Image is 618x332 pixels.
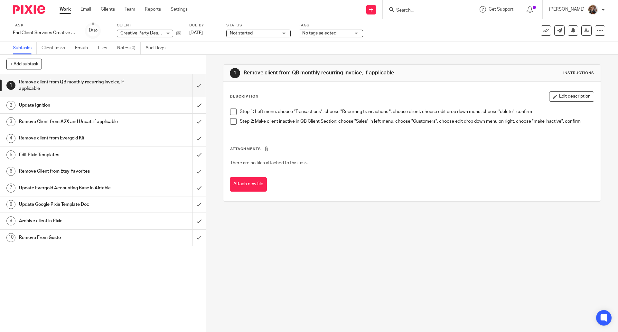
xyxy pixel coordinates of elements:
img: Pixie [13,5,45,14]
div: 1 [6,81,15,90]
a: Client tasks [42,42,70,54]
div: 7 [6,184,15,193]
label: Status [226,23,291,28]
div: 4 [6,134,15,143]
h1: Remove client from Evergold Kit [19,133,130,143]
span: Attachments [230,147,261,151]
label: Tags [299,23,363,28]
p: Step 2: Make client inactive in QB Client Section; choose "Sales" in left menu, choose "Customers... [240,118,594,125]
span: Not started [230,31,253,35]
a: Audit logs [145,42,170,54]
h1: Update Evergold Accounting Base in Airtable [19,183,130,193]
div: 6 [6,167,15,176]
h1: Remove client from QB monthly recurring invoice, if applicable [19,77,130,94]
div: 0 [89,27,98,34]
a: Files [98,42,112,54]
h1: Update Google Pixie Template Doc [19,200,130,209]
div: 10 [6,233,15,242]
a: Notes (0) [117,42,141,54]
button: + Add subtask [6,59,42,70]
h1: Remove client from QB monthly recurring invoice, if applicable [244,70,426,76]
div: 8 [6,200,15,209]
div: 9 [6,216,15,225]
p: [PERSON_NAME] [549,6,585,13]
div: 1 [230,68,240,78]
span: [DATE] [189,31,203,35]
a: Team [125,6,135,13]
div: Instructions [563,71,594,76]
div: 2 [6,101,15,110]
a: Reports [145,6,161,13]
a: Emails [75,42,93,54]
h1: Remove Client from Etsy Favorites [19,166,130,176]
span: No tags selected [302,31,336,35]
label: Task [13,23,77,28]
span: Creative Party Designs [120,31,166,35]
img: 20241226_124325-EDIT.jpg [588,5,598,15]
h1: Edit Pixie Templates [19,150,130,160]
small: /10 [92,29,98,33]
a: Subtasks [13,42,37,54]
span: Get Support [489,7,513,12]
div: 3 [6,117,15,126]
label: Client [117,23,181,28]
a: Clients [101,6,115,13]
label: Due by [189,23,218,28]
button: Edit description [549,91,594,102]
div: 5 [6,150,15,159]
p: Step 1: Left menu, choose "Transactions", choose "Recurring transactions ", choose client, choose... [240,109,594,115]
a: Settings [171,6,188,13]
h1: Remove Client from A2X and Uncat, if applicable [19,117,130,127]
button: Attach new file [230,177,267,192]
input: Search [396,8,454,14]
div: End Client Services Creative Party Design [13,30,77,36]
a: Email [80,6,91,13]
a: Work [60,6,71,13]
h1: Remove From Gusto [19,233,130,242]
h1: Archive client in Pixie [19,216,130,226]
h1: Update Ignition [19,100,130,110]
span: There are no files attached to this task. [230,161,308,165]
p: Description [230,94,258,99]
